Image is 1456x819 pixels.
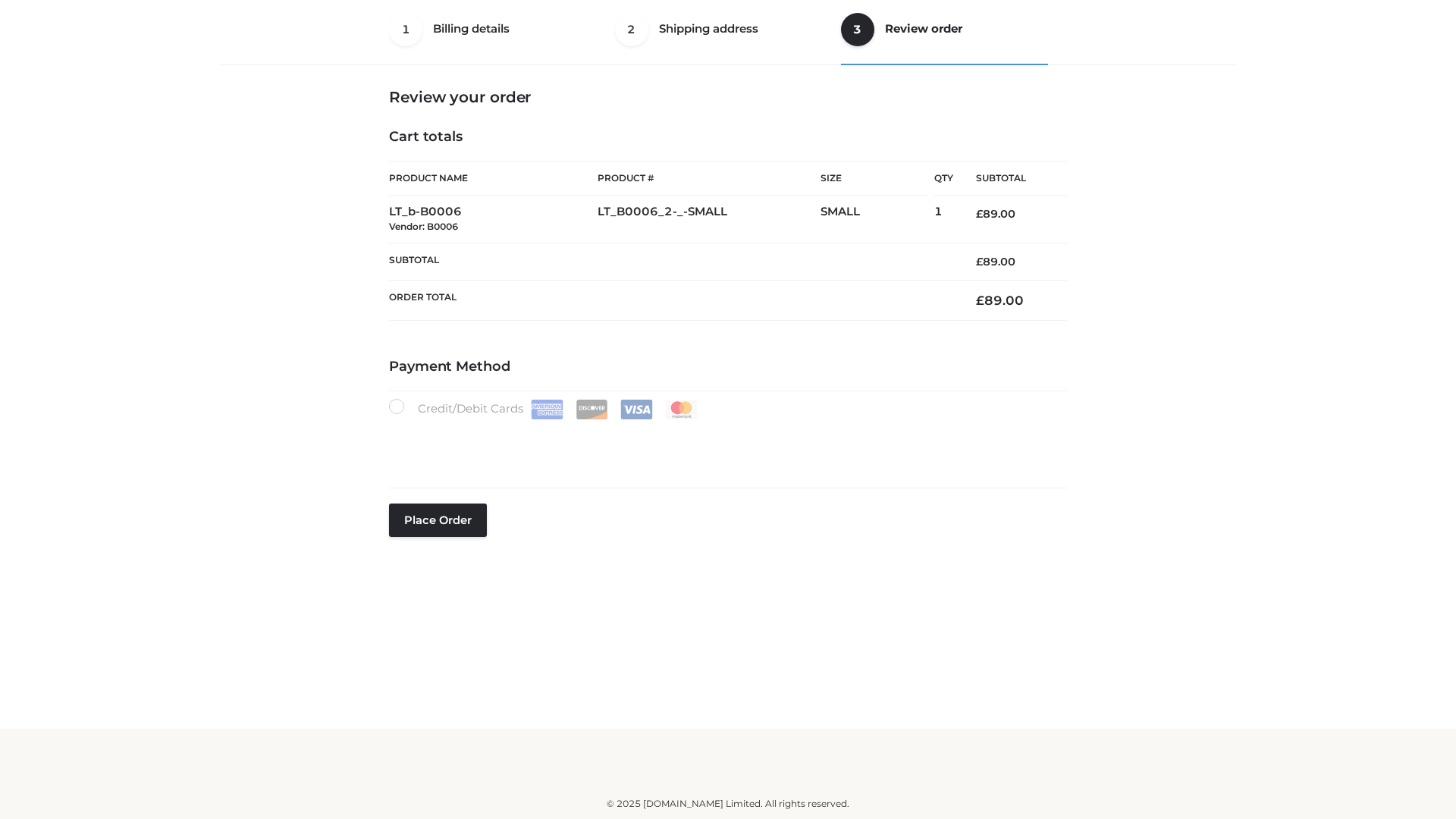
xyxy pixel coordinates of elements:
bdi: 89.00 [976,293,1024,308]
h4: Cart totals [389,129,1067,146]
th: Product # [598,161,821,196]
small: Vendor: B0006 [389,221,458,232]
h4: Payment Method [389,359,1067,375]
img: Amex [531,400,563,419]
img: Mastercard [665,400,698,419]
img: Discover [576,400,608,419]
img: Visa [620,400,653,419]
bdi: 89.00 [976,255,1015,268]
button: Place order [389,504,487,537]
bdi: 89.00 [976,207,1015,221]
td: SMALL [821,196,934,243]
h3: Review your order [389,88,1067,106]
th: Order Total [389,281,953,321]
span: £ [976,207,983,221]
span: £ [976,255,983,268]
td: LT_B0006_2-_-SMALL [598,196,821,243]
td: 1 [934,196,953,243]
th: Subtotal [953,162,1067,196]
th: Subtotal [389,243,953,280]
label: Credit/Debit Cards [389,399,699,419]
th: Product Name [389,161,598,196]
iframe: Secure payment input frame [386,416,1064,472]
div: © 2025 [DOMAIN_NAME] Limited. All rights reserved. [225,796,1231,811]
span: £ [976,293,984,308]
td: LT_b-B0006 [389,196,598,243]
th: Qty [934,161,953,196]
th: Size [821,162,927,196]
